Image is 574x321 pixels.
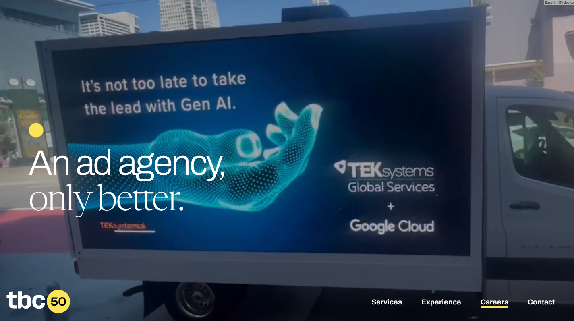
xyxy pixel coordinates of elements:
a: Contact [528,298,555,308]
span: An ad agency, [29,144,225,182]
span: only better. [29,184,184,220]
a: Home [6,308,70,316]
a: Experience [421,298,461,308]
a: Services [371,298,402,308]
a: Careers [481,298,508,308]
